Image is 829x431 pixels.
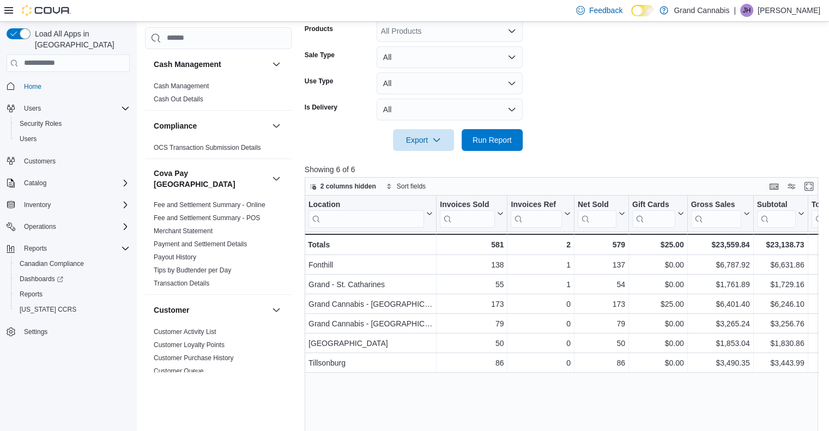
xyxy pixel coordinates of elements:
a: Payout History [154,253,196,261]
button: Operations [2,219,134,234]
div: Invoices Sold [440,199,495,227]
span: Users [20,135,37,143]
div: $23,138.73 [757,238,804,251]
div: Invoices Ref [511,199,561,227]
button: Compliance [270,119,283,132]
label: Is Delivery [305,103,337,112]
label: Products [305,25,333,33]
button: Run Report [462,129,523,151]
button: [US_STATE] CCRS [11,302,134,317]
span: Cash Out Details [154,95,203,104]
button: Invoices Sold [440,199,504,227]
div: Cova Pay [GEOGRAPHIC_DATA] [145,198,292,294]
div: $3,490.35 [691,356,749,369]
span: Dashboards [15,272,130,286]
button: Customers [2,153,134,169]
button: Compliance [154,120,268,131]
span: Fee and Settlement Summary - POS [154,214,260,222]
div: 1 [511,258,570,271]
span: Sort fields [397,182,426,191]
span: Dark Mode [631,16,632,17]
a: [US_STATE] CCRS [15,303,81,316]
div: Tillsonburg [308,356,433,369]
div: 1 [511,278,570,291]
div: 137 [578,258,625,271]
div: Grand Cannabis - [GEOGRAPHIC_DATA] [308,317,433,330]
img: Cova [22,5,71,16]
div: Gross Sales [691,199,741,227]
div: $25.00 [632,238,684,251]
div: $1,853.04 [691,337,749,350]
span: Customer Purchase History [154,354,234,362]
span: Catalog [20,177,130,190]
a: Security Roles [15,117,66,130]
button: All [377,46,523,68]
a: Cash Management [154,82,209,90]
button: Security Roles [11,116,134,131]
a: Fee and Settlement Summary - Online [154,201,265,209]
button: Home [2,78,134,94]
a: Home [20,80,46,93]
button: Operations [20,220,60,233]
p: | [734,4,736,17]
button: Location [308,199,433,227]
a: Customer Loyalty Points [154,341,225,349]
h3: Customer [154,305,189,315]
button: Export [393,129,454,151]
div: Cash Management [145,80,292,110]
span: OCS Transaction Submission Details [154,143,261,152]
div: $0.00 [632,356,684,369]
div: 50 [440,337,504,350]
div: $6,246.10 [757,298,804,311]
div: 79 [440,317,504,330]
a: Tips by Budtender per Day [154,266,231,274]
span: Security Roles [15,117,130,130]
a: Customer Activity List [154,328,216,336]
input: Dark Mode [631,5,654,16]
div: Fonthill [308,258,433,271]
span: Inventory [20,198,130,211]
span: Reports [20,290,43,299]
button: Cova Pay [GEOGRAPHIC_DATA] [154,168,268,190]
div: 0 [511,298,570,311]
span: Tips by Budtender per Day [154,266,231,275]
span: Users [24,104,41,113]
p: Grand Cannabis [674,4,729,17]
span: Customers [24,157,56,166]
button: Open list of options [507,27,516,35]
div: 579 [578,238,625,251]
div: $6,787.92 [691,258,749,271]
span: Users [15,132,130,145]
div: $0.00 [632,337,684,350]
div: Net Sold [578,199,616,227]
span: Settings [20,325,130,338]
a: Reports [15,288,47,301]
div: 0 [511,317,570,330]
a: Merchant Statement [154,227,213,235]
span: Feedback [589,5,622,16]
span: Export [400,129,447,151]
button: Display options [785,180,798,193]
nav: Complex example [7,74,130,368]
div: 86 [440,356,504,369]
span: Reports [20,242,130,255]
div: $1,761.89 [691,278,749,291]
a: Customer Queue [154,367,203,375]
button: Sort fields [382,180,430,193]
button: Cova Pay [GEOGRAPHIC_DATA] [270,172,283,185]
span: Payment and Settlement Details [154,240,247,248]
div: $1,729.16 [757,278,804,291]
button: Inventory [2,197,134,213]
span: Reports [24,244,47,253]
div: $1,830.86 [757,337,804,350]
button: Settings [2,324,134,339]
a: Cash Out Details [154,95,203,103]
span: Canadian Compliance [15,257,130,270]
div: Gift Cards [632,199,675,210]
button: Invoices Ref [511,199,570,227]
div: 173 [440,298,504,311]
h3: Compliance [154,120,197,131]
div: Grand Cannabis - [GEOGRAPHIC_DATA] [308,298,433,311]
